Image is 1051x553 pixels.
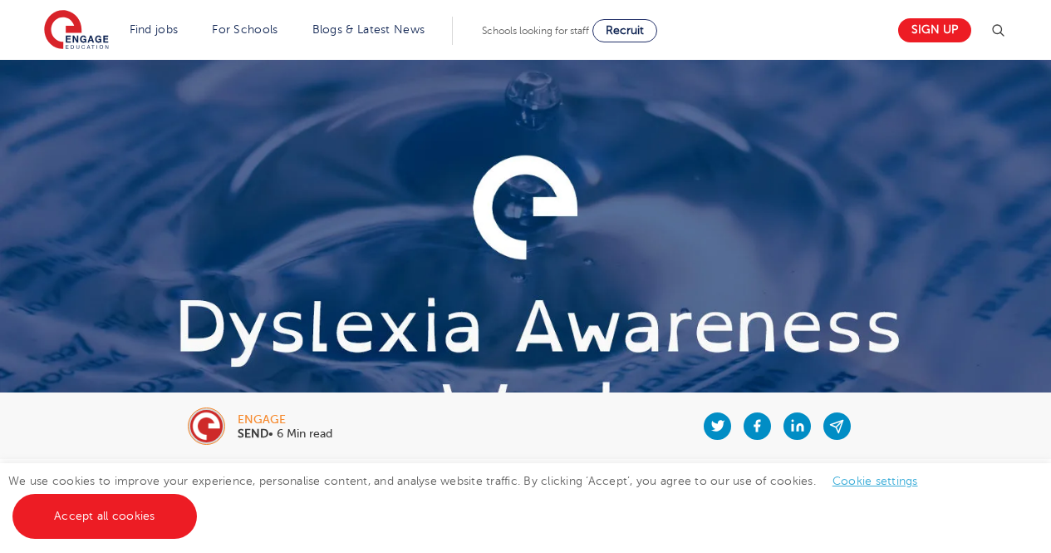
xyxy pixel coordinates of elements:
[238,428,332,440] p: • 6 Min read
[44,10,109,52] img: Engage Education
[606,24,644,37] span: Recruit
[238,427,268,440] b: SEND
[130,23,179,36] a: Find jobs
[8,475,935,522] span: We use cookies to improve your experience, personalise content, and analyse website traffic. By c...
[898,18,971,42] a: Sign up
[12,494,197,539] a: Accept all cookies
[238,414,332,426] div: engage
[212,23,277,36] a: For Schools
[832,475,918,487] a: Cookie settings
[312,23,425,36] a: Blogs & Latest News
[592,19,657,42] a: Recruit
[482,25,589,37] span: Schools looking for staff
